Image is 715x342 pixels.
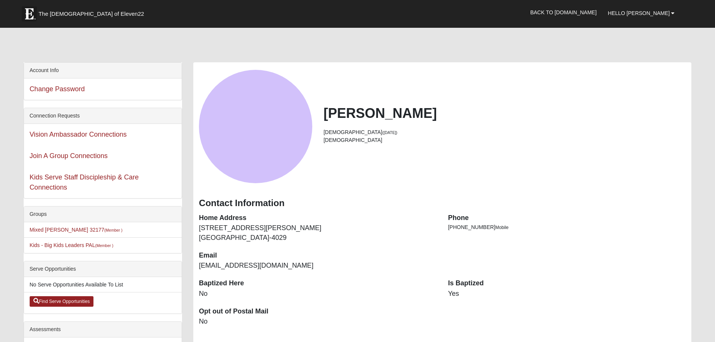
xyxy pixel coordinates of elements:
a: Change Password [30,85,85,93]
small: ([DATE]) [382,130,397,135]
span: The [DEMOGRAPHIC_DATA] of Eleven22 [39,10,144,18]
span: Hello [PERSON_NAME] [608,10,670,16]
div: Assessments [24,322,182,337]
a: Join A Group Connections [30,152,108,160]
a: Back to [DOMAIN_NAME] [525,3,602,22]
li: [PHONE_NUMBER] [448,223,686,231]
div: Connection Requests [24,108,182,124]
small: (Member ) [104,228,122,232]
dt: Phone [448,213,686,223]
a: Kids - Big Kids Leaders PAL(Member ) [30,242,113,248]
div: Groups [24,206,182,222]
a: Hello [PERSON_NAME] [602,4,680,23]
dt: Email [199,251,437,261]
li: [DEMOGRAPHIC_DATA] [324,128,686,136]
a: Mixed [PERSON_NAME] 32177(Member ) [30,227,123,233]
div: Serve Opportunities [24,261,182,277]
dd: Yes [448,289,686,299]
dd: [STREET_ADDRESS][PERSON_NAME] [GEOGRAPHIC_DATA]-4029 [199,223,437,243]
span: Mobile [495,225,509,230]
dd: No [199,317,437,327]
dd: [EMAIL_ADDRESS][DOMAIN_NAME] [199,261,437,271]
li: No Serve Opportunities Available To List [24,277,182,292]
dt: Is Baptized [448,279,686,288]
a: Find Serve Opportunities [30,296,94,307]
small: (Member ) [95,243,113,248]
a: Vision Ambassador Connections [30,131,127,138]
img: Eleven22 logo [22,6,37,21]
a: View Fullsize Photo [199,70,312,183]
a: Kids Serve Staff Discipleship & Care Connections [30,173,139,191]
dt: Home Address [199,213,437,223]
dd: No [199,289,437,299]
dt: Baptized Here [199,279,437,288]
dt: Opt out of Postal Mail [199,307,437,316]
h3: Contact Information [199,198,686,209]
h2: [PERSON_NAME] [324,105,686,121]
div: Account Info [24,63,182,78]
li: [DEMOGRAPHIC_DATA] [324,136,686,144]
a: The [DEMOGRAPHIC_DATA] of Eleven22 [18,3,168,21]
